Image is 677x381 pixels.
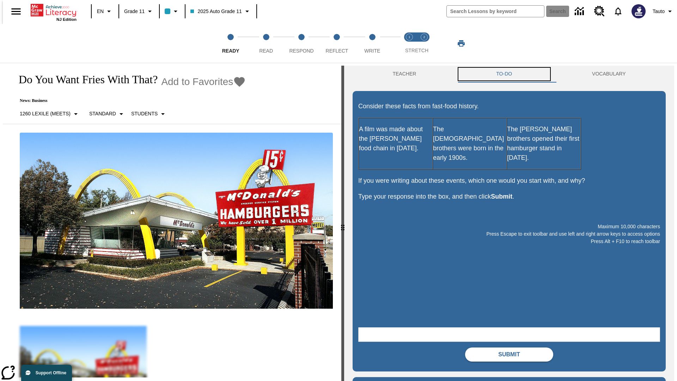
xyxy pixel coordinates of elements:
[162,5,183,18] button: Class color is light blue. Change class color
[552,66,666,83] button: VOCABULARY
[36,370,66,375] span: Support Offline
[326,48,348,54] span: Reflect
[358,192,660,201] p: Type your response into the box, and then click .
[3,66,341,377] div: reading
[358,230,660,238] p: Press Escape to exit toolbar and use left and right arrow keys to access options
[507,125,580,163] p: The [PERSON_NAME] brothers opened their first hamburger stand in [DATE].
[344,66,674,381] div: activity
[359,125,432,153] p: A film was made about the [PERSON_NAME] food chain in [DATE].
[341,66,344,381] div: Press Enter or Spacebar and then press right and left arrow keys to move the slider
[590,2,609,21] a: Resource Center, Will open in new tab
[423,35,425,39] text: 2
[289,48,313,54] span: Respond
[188,5,254,18] button: Class: 2025 Auto Grade 11, Select your class
[3,6,103,12] body: Maximum 10,000 characters Press Escape to exit toolbar and use left and right arrow keys to acces...
[131,110,158,117] p: Students
[21,365,72,381] button: Support Offline
[399,24,420,63] button: Stretch Read step 1 of 2
[210,24,251,63] button: Ready step 1 of 5
[450,37,472,50] button: Print
[405,48,428,53] span: STRETCH
[11,98,246,103] p: News: Business
[161,76,233,87] span: Add to Favorites
[161,75,246,88] button: Add to Favorites - Do You Want Fries With That?
[352,24,393,63] button: Write step 5 of 5
[31,2,77,22] div: Home
[353,66,666,83] div: Instructional Panel Tabs
[456,66,552,83] button: TO-DO
[653,8,665,15] span: Tauto
[627,2,650,20] button: Select a new avatar
[358,223,660,230] p: Maximum 10,000 characters
[97,8,104,15] span: EN
[433,125,506,163] p: The [DEMOGRAPHIC_DATA] brothers were born in the early 1900s.
[358,238,660,245] p: Press Alt + F10 to reach toolbar
[222,48,239,54] span: Ready
[632,4,646,18] img: Avatar
[281,24,322,63] button: Respond step 3 of 5
[89,110,116,117] p: Standard
[353,66,456,83] button: Teacher
[609,2,627,20] a: Notifications
[414,24,434,63] button: Stretch Respond step 2 of 2
[316,24,357,63] button: Reflect step 4 of 5
[11,73,158,86] h1: Do You Want Fries With That?
[408,35,410,39] text: 1
[94,5,116,18] button: Language: EN, Select a language
[20,110,71,117] p: 1260 Lexile (Meets)
[259,48,273,54] span: Read
[86,108,128,120] button: Scaffolds, Standard
[571,2,590,21] a: Data Center
[128,108,170,120] button: Select Student
[465,347,553,362] button: Submit
[124,8,145,15] span: Grade 11
[245,24,286,63] button: Read step 2 of 5
[6,1,26,22] button: Open side menu
[20,133,333,309] img: One of the first McDonald's stores, with the iconic red sign and golden arches.
[358,102,660,111] p: Consider these facts from fast-food history.
[358,176,660,186] p: If you were writing about these events, which one would you start with, and why?
[491,193,512,200] strong: Submit
[121,5,157,18] button: Grade: Grade 11, Select a grade
[17,108,83,120] button: Select Lexile, 1260 Lexile (Meets)
[650,5,677,18] button: Profile/Settings
[56,17,77,22] span: NJ Edition
[447,6,544,17] input: search field
[190,8,242,15] span: 2025 Auto Grade 11
[364,48,380,54] span: Write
